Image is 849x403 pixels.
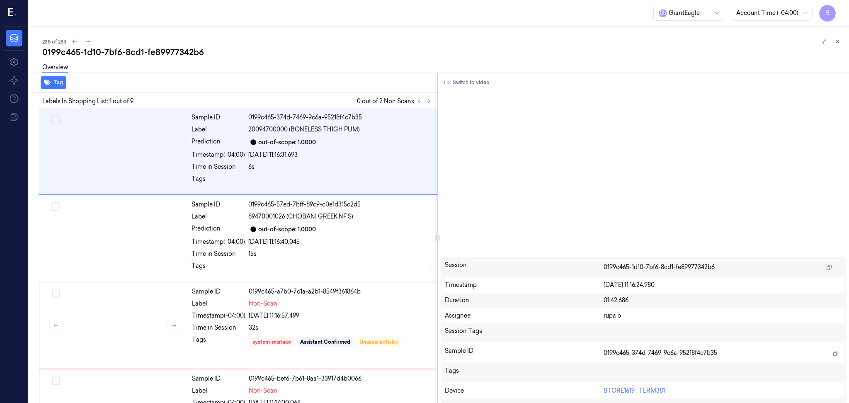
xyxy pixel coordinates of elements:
button: Select row [51,115,60,124]
div: Tags [192,335,245,349]
div: [DATE] 11:16:57.499 [249,311,432,320]
span: G i [659,9,667,17]
div: Label [192,212,245,221]
div: rupa b [604,311,842,320]
div: 32s [249,323,432,332]
div: Tags [192,175,245,188]
div: Timestamp (-04:00) [192,151,245,159]
div: Label [192,299,245,308]
span: 20094700000 (BONELESS THIGH PUM) [248,125,360,134]
div: Label [192,125,245,134]
span: Non-Scan [249,299,277,308]
div: Duration [445,296,604,305]
div: 15s [248,250,432,258]
div: Tags [192,262,245,275]
div: Prediction [192,137,245,147]
a: Overview [42,63,68,73]
div: Timestamp (-04:00) [192,311,245,320]
div: Tags [445,367,604,380]
button: Select row [51,202,60,211]
div: [DATE] 11:16:24.980 [604,281,842,289]
div: Sample ID [192,200,245,209]
div: [DATE] 11:16:31.693 [248,151,432,159]
button: R [819,5,836,22]
div: Session [445,261,604,274]
div: 0199c465-a7b0-7c1a-a2b1-8549f361864b [249,287,432,296]
div: Assignee [445,311,604,320]
div: Device [445,386,604,395]
span: 0199c465-374d-7469-9c6a-95218f4c7b35 [604,349,717,357]
div: Sample ID [192,113,245,122]
div: 0199c465-bef6-7b61-8aa1-33917d4b0066 [249,374,432,383]
div: 01:42.686 [604,296,842,305]
div: Timestamp (-04:00) [192,238,245,246]
div: 6s [248,163,432,171]
button: Select row [52,376,60,385]
div: STORE1619_TERM381 [604,386,842,395]
span: 0 out of 2 Non Scans [357,96,434,106]
div: 0199c465-57ed-7bff-89c9-c0e1d315c2d5 [248,200,432,209]
button: Tag [41,76,66,89]
span: Non-Scan [249,386,277,395]
div: Session Tags [445,327,604,340]
div: out-of-scope: 1.0000 [258,138,316,147]
div: 0199c465-1d10-7bf6-8cd1-fe89977342b6 [42,46,842,58]
div: 0199c465-374d-7469-9c6a-95218f4c7b35 [248,113,432,122]
div: system-mistake [252,338,291,346]
div: Time in Session [192,163,245,171]
span: Labels In Shopping List: 1 out of 9 [42,97,133,106]
span: 238 of 283 [42,38,66,45]
button: Switch to video [441,76,493,89]
span: 89470001026 (CHOBANI GREEK NF S) [248,212,353,221]
div: Unusual activity [359,338,398,346]
div: Timestamp [445,281,604,289]
div: [DATE] 11:16:40.045 [248,238,432,246]
div: Label [192,386,245,395]
div: Sample ID [192,374,245,383]
div: Sample ID [192,287,245,296]
div: Sample ID [445,347,604,360]
span: 0199c465-1d10-7bf6-8cd1-fe89977342b6 [604,263,715,272]
div: Assistant Confirmed [300,338,350,346]
div: out-of-scope: 1.0000 [258,225,316,234]
button: Select row [52,289,60,298]
div: Time in Session [192,250,245,258]
div: Prediction [192,224,245,234]
div: Time in Session [192,323,245,332]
